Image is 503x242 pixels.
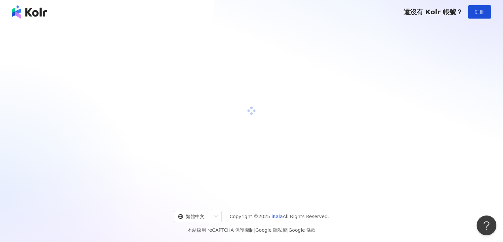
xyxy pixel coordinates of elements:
[12,5,47,19] img: logo
[477,215,496,235] iframe: Help Scout Beacon - Open
[288,227,315,233] a: Google 條款
[230,212,329,220] span: Copyright © 2025 All Rights Reserved.
[188,226,315,234] span: 本站採用 reCAPTCHA 保護機制
[403,8,463,16] span: 還沒有 Kolr 帳號？
[475,9,484,15] span: 註冊
[254,227,255,233] span: |
[272,214,283,219] a: iKala
[287,227,289,233] span: |
[468,5,491,19] button: 註冊
[178,211,212,222] div: 繁體中文
[255,227,287,233] a: Google 隱私權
